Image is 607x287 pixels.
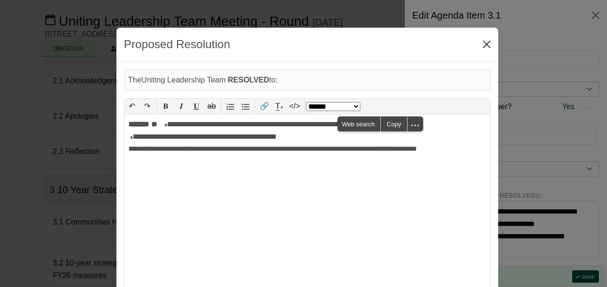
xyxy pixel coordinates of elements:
button: ↶ [125,99,140,114]
span: 𝐔 [194,102,199,110]
button: Bullet list [238,99,253,114]
button: Numbered list [223,99,238,114]
div: Copy [381,117,407,131]
s: ab [208,102,216,110]
button: ↷ [140,99,155,114]
div: Proposed Resolution [124,35,230,53]
button: Close [479,37,494,52]
button: 𝐁 [158,99,174,114]
button: </> [287,99,303,114]
button: T̲ₓ [272,99,287,114]
div: The Uniting Leadership Team to: [124,70,491,91]
button: 🔗 [257,99,272,114]
button: 𝐔 [189,99,204,114]
button: ab [204,99,220,114]
b: RESOLVED [228,76,269,84]
span: Web search [338,117,380,131]
button: 𝑰 [174,99,189,114]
